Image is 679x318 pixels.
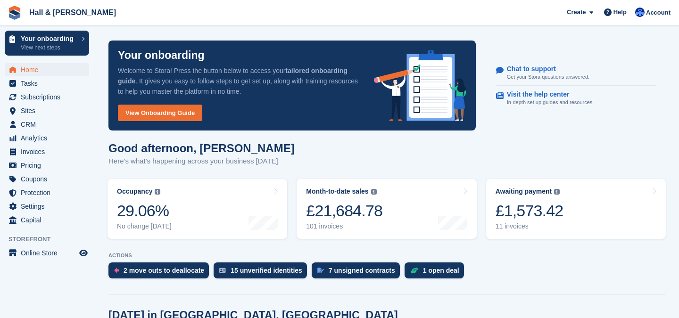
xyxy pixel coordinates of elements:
[118,105,202,121] a: View Onboarding Guide
[5,145,89,158] a: menu
[507,90,587,98] p: Visit the help center
[613,8,627,17] span: Help
[124,267,204,274] div: 2 move outs to deallocate
[5,131,89,145] a: menu
[317,268,324,273] img: contract_signature_icon-13c848040528278c33f63329250d36e43548de30e8caae1d1a13099fd9432cc5.svg
[5,77,89,90] a: menu
[496,201,563,220] div: £1,573.42
[21,43,77,52] p: View next steps
[21,77,77,90] span: Tasks
[21,200,77,213] span: Settings
[567,8,586,17] span: Create
[371,189,377,195] img: icon-info-grey-7440780725fd019a000dd9b08b2336e03edf1995a4989e88bcd33f0948082b44.svg
[496,60,656,86] a: Chat to support Get your Stora questions answered.
[496,86,656,111] a: Visit the help center In-depth set up guides and resources.
[214,262,312,283] a: 15 unverified identities
[486,179,666,239] a: Awaiting payment £1,573.42 11 invoices
[306,201,382,220] div: £21,684.78
[5,90,89,104] a: menu
[306,222,382,230] div: 101 invoices
[635,8,645,17] img: Claire Banham
[5,186,89,199] a: menu
[21,172,77,186] span: Coupons
[507,65,582,73] p: Chat to support
[21,63,77,76] span: Home
[405,262,469,283] a: 1 open deal
[5,213,89,227] a: menu
[21,246,77,260] span: Online Store
[21,118,77,131] span: CRM
[5,118,89,131] a: menu
[117,222,172,230] div: No change [DATE]
[108,156,295,167] p: Here's what's happening across your business [DATE]
[306,188,368,196] div: Month-to-date sales
[117,188,152,196] div: Occupancy
[5,246,89,260] a: menu
[5,159,89,172] a: menu
[78,247,89,259] a: Preview store
[554,189,560,195] img: icon-info-grey-7440780725fd019a000dd9b08b2336e03edf1995a4989e88bcd33f0948082b44.svg
[21,90,77,104] span: Subscriptions
[646,8,671,17] span: Account
[108,253,665,259] p: ACTIONS
[5,63,89,76] a: menu
[496,188,552,196] div: Awaiting payment
[118,65,359,97] p: Welcome to Stora! Press the button below to access your . It gives you easy to follow steps to ge...
[114,268,119,273] img: move_outs_to_deallocate_icon-f764333ba52eb49d3ac5e1228854f67142a1ed5810a6f6cc68b1a99e826820c5.svg
[25,5,120,20] a: Hall & [PERSON_NAME]
[219,268,226,273] img: verify_identity-adf6edd0f0f0b5bbfe63781bf79b02c33cf7c696d77639b501bdc392416b5a36.svg
[496,222,563,230] div: 11 invoices
[329,267,395,274] div: 7 unsigned contracts
[21,186,77,199] span: Protection
[5,104,89,117] a: menu
[108,262,214,283] a: 2 move outs to deallocate
[297,179,476,239] a: Month-to-date sales £21,684.78 101 invoices
[21,159,77,172] span: Pricing
[108,142,295,155] h1: Good afternoon, [PERSON_NAME]
[231,267,302,274] div: 15 unverified identities
[374,50,466,121] img: onboarding-info-6c161a55d2c0e0a8cae90662b2fe09162a5109e8cc188191df67fb4f79e88e88.svg
[21,104,77,117] span: Sites
[8,6,22,20] img: stora-icon-8386f47178a22dfd0bd8f6a31ec36ba5ce8667c1dd55bd0f319d3a0aa187defe.svg
[5,200,89,213] a: menu
[118,50,205,61] p: Your onboarding
[5,31,89,56] a: Your onboarding View next steps
[21,213,77,227] span: Capital
[117,201,172,220] div: 29.06%
[8,235,94,244] span: Storefront
[21,131,77,145] span: Analytics
[410,267,418,274] img: deal-1b604bf984904fb50ccaf53a9ad4b4a5d6e5aea283cecdc64d6e3604feb123c2.svg
[155,189,160,195] img: icon-info-grey-7440780725fd019a000dd9b08b2336e03edf1995a4989e88bcd33f0948082b44.svg
[21,35,77,42] p: Your onboarding
[423,267,459,274] div: 1 open deal
[507,98,594,106] p: In-depth set up guides and resources.
[312,262,405,283] a: 7 unsigned contracts
[507,73,589,81] p: Get your Stora questions answered.
[5,172,89,186] a: menu
[108,179,287,239] a: Occupancy 29.06% No change [DATE]
[21,145,77,158] span: Invoices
